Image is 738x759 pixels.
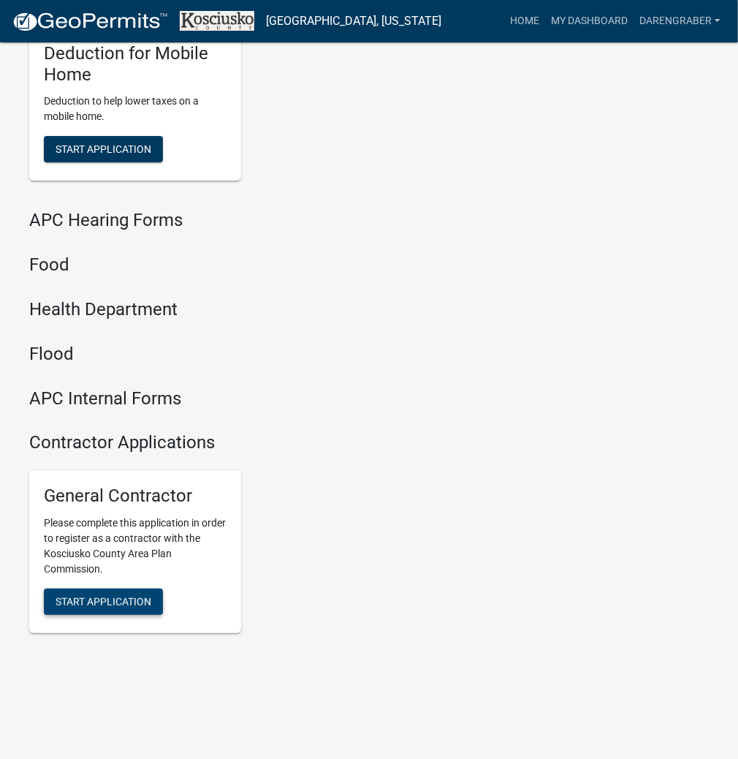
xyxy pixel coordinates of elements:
[29,344,475,365] h4: Flood
[634,7,726,35] a: DARENGRABER
[44,94,227,124] p: Deduction to help lower taxes on a mobile home.
[44,486,227,507] h5: General Contractor
[44,589,163,615] button: Start Application
[29,388,475,409] h4: APC Internal Forms
[180,11,254,31] img: Kosciusko County, Indiana
[56,596,151,608] span: Start Application
[29,210,475,231] h4: APC Hearing Forms
[29,299,475,320] h4: Health Department
[29,432,475,645] wm-workflow-list-section: Contractor Applications
[56,143,151,155] span: Start Application
[44,516,227,577] p: Please complete this application in order to register as a contractor with the Kosciusko County A...
[44,136,163,162] button: Start Application
[29,254,475,276] h4: Food
[266,9,441,34] a: [GEOGRAPHIC_DATA], [US_STATE]
[29,432,475,453] h4: Contractor Applications
[44,22,227,85] h5: Auditor Veterans Deduction for Mobile Home
[504,7,545,35] a: Home
[545,7,634,35] a: My Dashboard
